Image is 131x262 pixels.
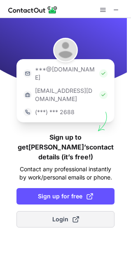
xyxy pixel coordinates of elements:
[23,69,32,78] img: https://contactout.com/extension/app/static/media/login-email-icon.f64bce713bb5cd1896fef81aa7b14a...
[8,5,58,15] img: ContactOut v5.3.10
[38,192,93,200] span: Sign up for free
[35,87,96,103] p: [EMAIL_ADDRESS][DOMAIN_NAME]
[23,108,32,116] img: https://contactout.com/extension/app/static/media/login-phone-icon.bacfcb865e29de816d437549d7f4cb...
[99,91,108,99] img: Check Icon
[16,211,115,228] button: Login
[53,38,78,62] img: Adam Castellarin
[16,165,115,182] p: Contact any professional instantly by work/personal emails or phone.
[16,188,115,205] button: Sign up for free
[52,215,79,223] span: Login
[99,69,108,78] img: Check Icon
[16,132,115,162] h1: Sign up to get [PERSON_NAME]’s contact details (it’s free!)
[35,65,96,82] p: ***@[DOMAIN_NAME]
[23,91,32,99] img: https://contactout.com/extension/app/static/media/login-work-icon.638a5007170bc45168077fde17b29a1...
